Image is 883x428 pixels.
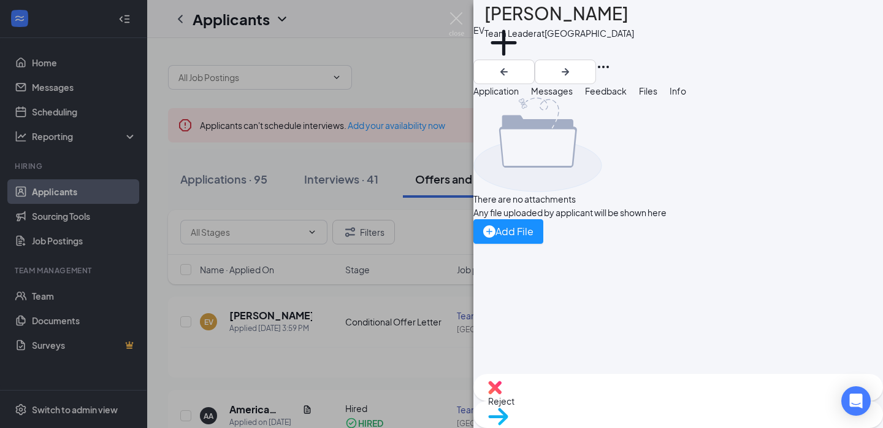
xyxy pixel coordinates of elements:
svg: Plus [484,23,523,62]
div: There are no attachments [473,192,883,206]
div: Any file uploaded by applicant will be shown here [473,206,667,219]
button: ArrowLeftNew [473,60,535,84]
svg: ArrowLeftNew [497,64,511,79]
button: ArrowRight [535,60,596,84]
span: Application [473,85,519,96]
div: EV [473,23,484,37]
button: Add File [473,219,543,244]
span: Info [670,85,686,96]
span: Feedback [585,85,627,96]
span: Messages [531,85,573,96]
svg: ArrowRight [558,64,573,79]
div: Open Intercom Messenger [841,386,871,416]
svg: Ellipses [596,60,611,74]
span: Reject [488,394,868,408]
div: Team Leader at [GEOGRAPHIC_DATA] [484,27,634,39]
span: Files [639,85,657,96]
div: Add File [483,224,533,239]
button: PlusAdd a tag [484,23,523,76]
